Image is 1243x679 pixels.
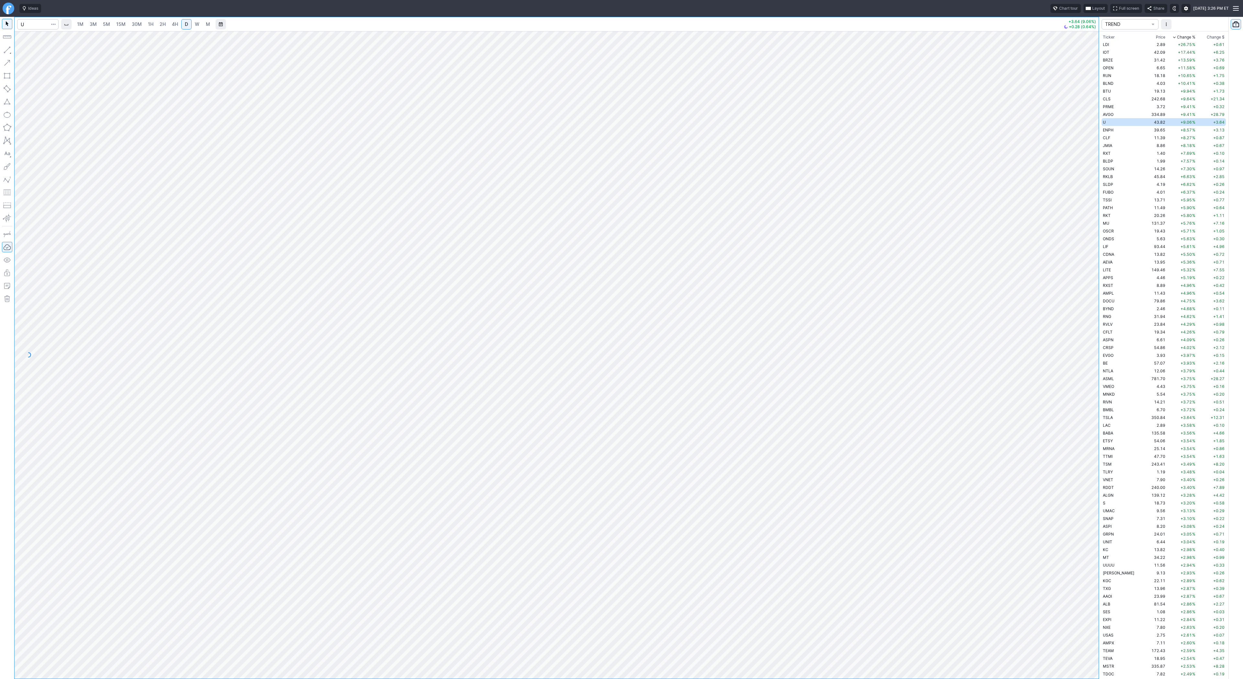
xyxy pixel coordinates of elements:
td: 4.19 [1142,180,1167,188]
button: Add note [2,281,12,291]
a: 1H [145,19,156,29]
span: % [1192,73,1195,78]
span: +7.57 [1181,159,1192,164]
span: +3.97 [1181,353,1192,358]
span: +0.44 [1213,368,1225,373]
span: +4.29 [1181,322,1192,327]
span: +5.90 [1181,205,1192,210]
span: +7.55 [1213,267,1225,272]
span: RNG [1103,314,1111,319]
span: VMEO [1103,384,1114,389]
span: AEVA [1103,260,1113,265]
button: Drawing mode: Single [2,229,12,239]
a: D [181,19,192,29]
button: Ideas [19,4,41,13]
span: % [1192,190,1195,195]
span: +3.75 [1181,376,1192,381]
span: +10.65 [1178,73,1192,78]
span: +21.34 [1211,96,1225,101]
td: 5.54 [1142,390,1167,398]
td: 781.70 [1142,375,1167,382]
button: More [1161,19,1171,29]
span: +0.28 (0.64%) [1069,25,1096,29]
a: 30M [129,19,145,29]
span: % [1192,361,1195,366]
span: +5.19 [1181,275,1192,280]
span: % [1192,174,1195,179]
span: +0.30 [1213,236,1225,241]
td: 13.71 [1142,196,1167,204]
button: Arrow [2,58,12,68]
td: 3.93 [1142,351,1167,359]
span: +3.64 [1213,120,1225,125]
span: +0.16 [1213,384,1225,389]
span: +1.41 [1213,314,1225,319]
span: BYND [1103,306,1114,311]
span: D [185,21,188,27]
span: +9.41 [1181,112,1192,117]
span: +5.36 [1181,260,1192,265]
span: +4.09 [1181,337,1192,342]
span: % [1192,96,1195,101]
td: 5.63 [1142,235,1167,243]
span: +13.59 [1178,58,1192,62]
span: +0.42 [1213,283,1225,288]
span: % [1192,135,1195,140]
span: 2H [160,21,166,27]
span: +3.75 [1181,384,1192,389]
button: Remove all autosaved drawings [2,294,12,304]
span: MU [1103,221,1109,226]
button: Full screen [1110,4,1142,13]
span: +0.24 [1213,190,1225,195]
td: 6.65 [1142,64,1167,72]
span: RXST [1103,283,1113,288]
a: 2H [157,19,169,29]
span: % [1192,244,1195,249]
span: TREND [1105,21,1148,28]
span: +8.27 [1181,135,1192,140]
button: Anchored VWAP [2,213,12,223]
span: +0.71 [1213,260,1225,265]
button: portfolio-watchlist-select [1102,19,1159,29]
td: 3.72 [1142,103,1167,110]
button: Mouse [2,19,12,29]
td: 2.46 [1142,305,1167,312]
td: 39.65 [1142,126,1167,134]
td: 242.68 [1142,95,1167,103]
span: Full screen [1119,5,1139,12]
span: % [1192,182,1195,187]
span: 1H [148,21,153,27]
td: 18.18 [1142,72,1167,79]
span: PRME [1103,104,1114,109]
span: +5.61 [1181,244,1192,249]
span: Ideas [28,5,38,12]
span: +0.14 [1213,159,1225,164]
span: % [1192,291,1195,296]
span: 1M [77,21,84,27]
span: % [1192,89,1195,94]
span: % [1192,229,1195,233]
span: +4.96 [1213,244,1225,249]
span: +0.32 [1213,104,1225,109]
div: Ticker [1103,34,1114,40]
span: +3.79 [1181,368,1192,373]
span: +5.50 [1181,252,1192,257]
span: FUBO [1103,190,1114,195]
span: +1.75 [1213,73,1225,78]
button: Position [2,200,12,210]
span: +4.96 [1181,291,1192,296]
td: 20.26 [1142,211,1167,219]
button: Hide drawings [2,255,12,265]
span: +9.06 [1181,120,1192,125]
span: +4.68 [1181,306,1192,311]
span: % [1192,368,1195,373]
span: +0.64 [1213,205,1225,210]
button: Ellipse [2,109,12,120]
span: OSCR [1103,229,1114,233]
button: Drawings Autosave: On [2,242,12,252]
span: % [1192,314,1195,319]
button: Line [2,45,12,55]
span: +0.97 [1213,166,1225,171]
button: Search [49,19,58,29]
span: 15M [116,21,126,27]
